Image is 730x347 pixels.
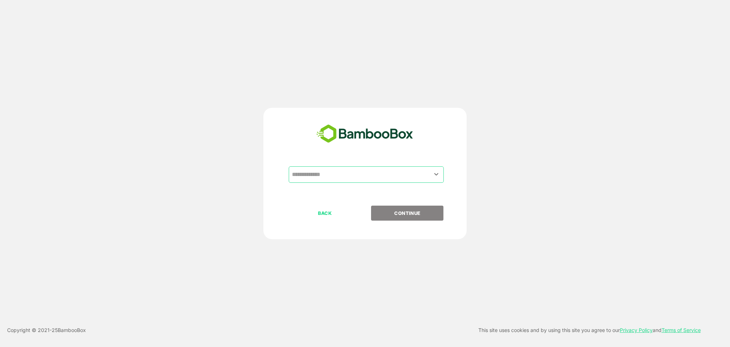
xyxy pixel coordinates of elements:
[372,209,443,217] p: CONTINUE
[432,170,441,179] button: Open
[7,326,86,335] p: Copyright © 2021- 25 BambooBox
[478,326,701,335] p: This site uses cookies and by using this site you agree to our and
[313,122,417,146] img: bamboobox
[371,206,443,221] button: CONTINUE
[620,327,653,333] a: Privacy Policy
[289,206,361,221] button: BACK
[289,209,361,217] p: BACK
[662,327,701,333] a: Terms of Service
